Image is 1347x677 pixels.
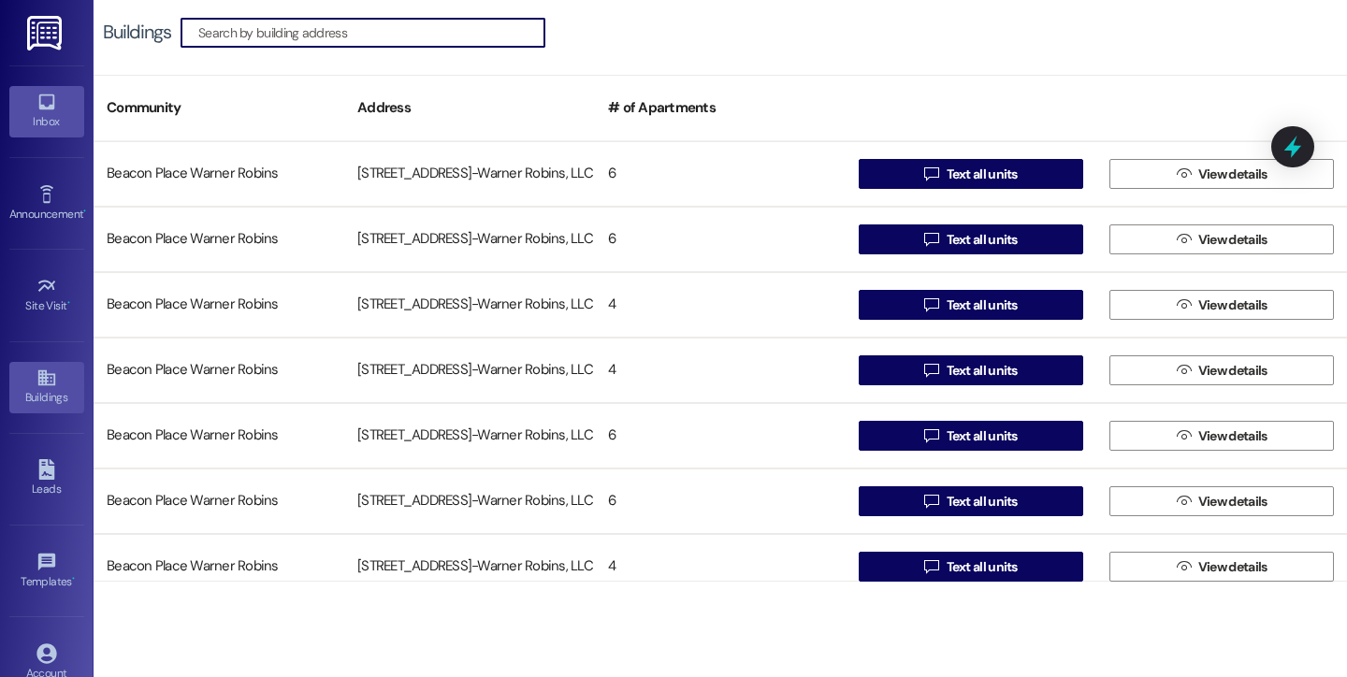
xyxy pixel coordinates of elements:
div: [STREET_ADDRESS]-Warner Robins, LLC [344,483,595,520]
div: [STREET_ADDRESS]-Warner Robins, LLC [344,221,595,258]
span: View details [1198,557,1267,577]
div: 4 [595,352,846,389]
span: View details [1198,426,1267,446]
i:  [924,232,938,247]
i:  [924,494,938,509]
div: [STREET_ADDRESS]-Warner Robins, LLC [344,286,595,324]
button: View details [1109,421,1334,451]
button: View details [1109,290,1334,320]
div: [STREET_ADDRESS]-Warner Robins, LLC [344,352,595,389]
div: Address [344,85,595,131]
div: 6 [595,155,846,193]
button: View details [1109,552,1334,582]
button: Text all units [859,355,1083,385]
span: View details [1198,230,1267,250]
i:  [1177,297,1191,312]
button: View details [1109,224,1334,254]
div: Community [94,85,344,131]
a: Templates • [9,546,84,597]
img: ResiDesk Logo [27,16,65,50]
button: Text all units [859,159,1083,189]
div: Beacon Place Warner Robins [94,483,344,520]
div: [STREET_ADDRESS]-Warner Robins, LLC [344,548,595,585]
a: Buildings [9,362,84,412]
button: Text all units [859,290,1083,320]
div: [STREET_ADDRESS]-Warner Robins, LLC [344,417,595,454]
button: View details [1109,159,1334,189]
div: # of Apartments [595,85,846,131]
span: View details [1198,295,1267,315]
div: 4 [595,286,846,324]
span: View details [1198,361,1267,381]
span: Text all units [947,492,1018,511]
div: Beacon Place Warner Robins [94,286,344,324]
div: Beacon Place Warner Robins [94,548,344,585]
div: Beacon Place Warner Robins [94,155,344,193]
span: View details [1198,492,1267,511]
button: Text all units [859,486,1083,516]
div: Buildings [103,22,171,42]
i:  [1177,494,1191,509]
a: Leads [9,454,84,504]
button: View details [1109,486,1334,516]
div: 6 [595,221,846,258]
button: Text all units [859,552,1083,582]
span: • [72,572,75,585]
i:  [1177,428,1191,443]
span: View details [1198,165,1267,184]
span: Text all units [947,165,1018,184]
span: • [83,205,86,218]
div: Beacon Place Warner Robins [94,417,344,454]
a: Site Visit • [9,270,84,321]
i:  [1177,166,1191,181]
span: Text all units [947,295,1018,315]
div: 4 [595,548,846,585]
i:  [924,428,938,443]
div: Beacon Place Warner Robins [94,352,344,389]
i:  [924,166,938,181]
span: Text all units [947,230,1018,250]
i:  [924,297,938,312]
button: View details [1109,355,1334,385]
button: Text all units [859,224,1083,254]
div: [STREET_ADDRESS]-Warner Robins, LLC [344,155,595,193]
div: 6 [595,483,846,520]
span: Text all units [947,361,1018,381]
i:  [924,559,938,574]
div: Beacon Place Warner Robins [94,221,344,258]
span: Text all units [947,426,1018,446]
i:  [1177,232,1191,247]
span: • [67,296,70,310]
span: Text all units [947,557,1018,577]
a: Inbox [9,86,84,137]
div: 6 [595,417,846,454]
button: Text all units [859,421,1083,451]
i:  [924,363,938,378]
i:  [1177,363,1191,378]
input: Search by building address [198,20,544,46]
i:  [1177,559,1191,574]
